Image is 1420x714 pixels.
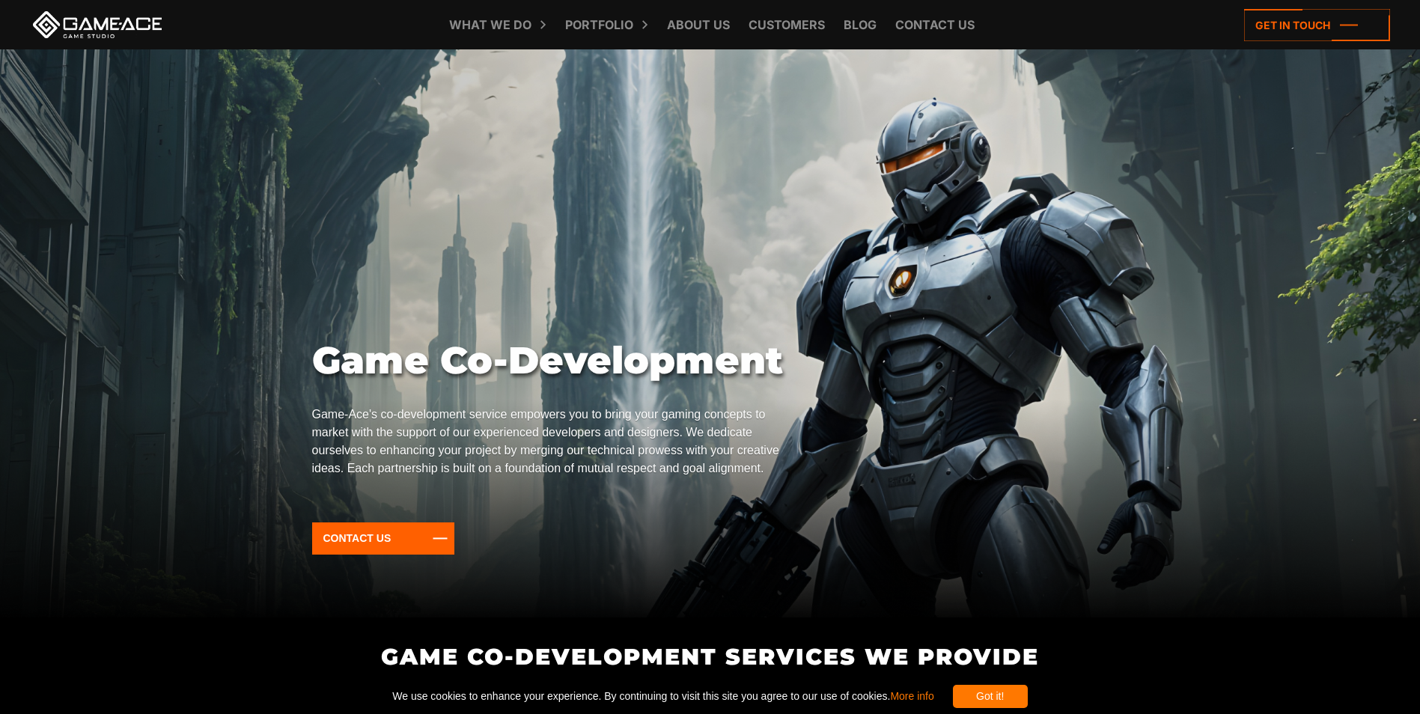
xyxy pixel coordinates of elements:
a: Contact Us [312,522,455,555]
a: Get in touch [1244,9,1390,41]
h2: Game Co-Development Services We Provide [311,644,1109,669]
p: Game-Ace's co-development service empowers you to bring your gaming concepts to market with the s... [312,406,790,477]
a: More info [890,690,933,702]
div: Got it! [953,685,1028,708]
span: We use cookies to enhance your experience. By continuing to visit this site you agree to our use ... [392,685,933,708]
h1: Game Co-Development [312,338,790,383]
